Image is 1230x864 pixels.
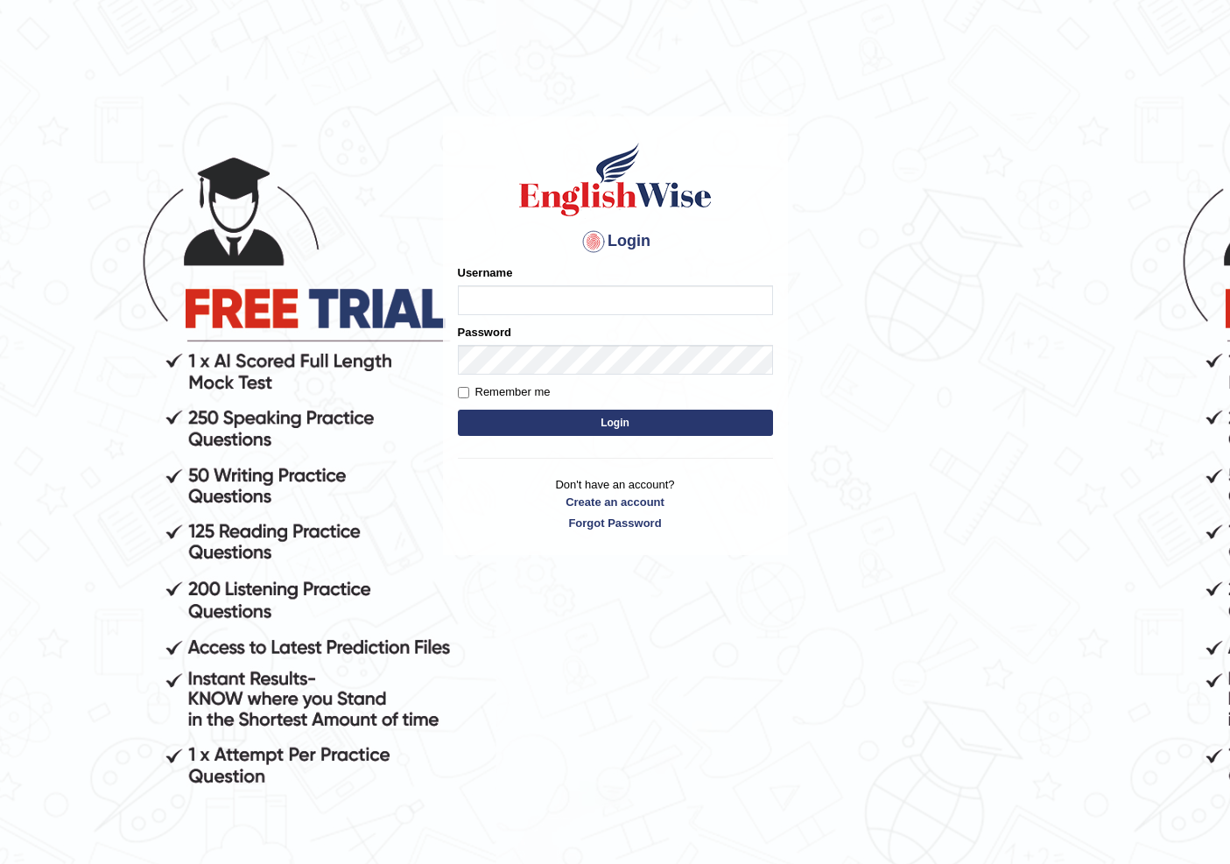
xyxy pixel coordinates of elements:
[458,410,773,436] button: Login
[458,264,513,281] label: Username
[458,324,511,341] label: Password
[458,387,469,398] input: Remember me
[516,140,715,219] img: Logo of English Wise sign in for intelligent practice with AI
[458,228,773,256] h4: Login
[458,476,773,530] p: Don't have an account?
[458,515,773,531] a: Forgot Password
[458,494,773,510] a: Create an account
[458,383,551,401] label: Remember me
